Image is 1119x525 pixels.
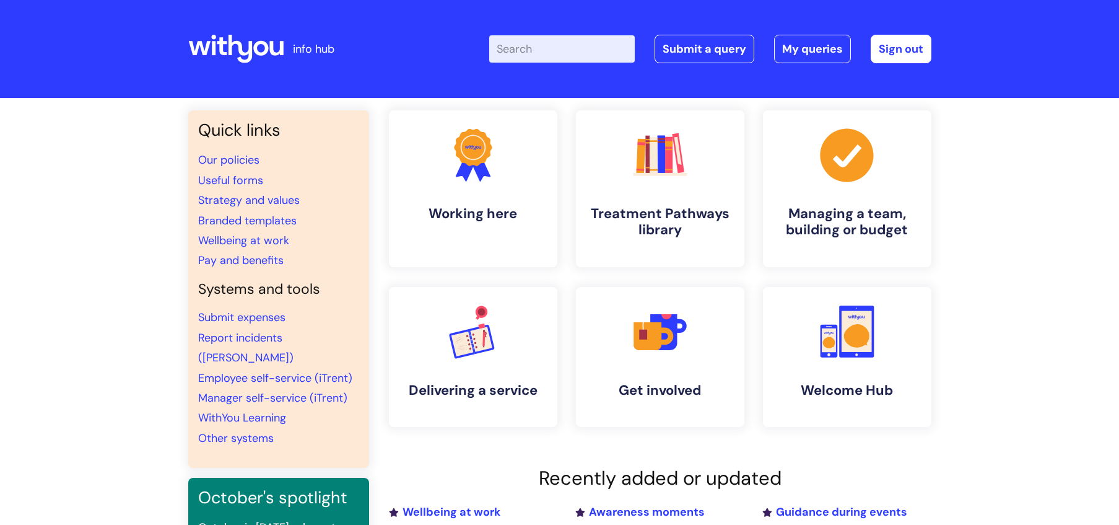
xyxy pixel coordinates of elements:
a: Our policies [198,152,259,167]
a: Pay and benefits [198,253,284,268]
input: Search [489,35,635,63]
a: Delivering a service [389,287,557,427]
h3: October's spotlight [198,488,359,508]
a: Other systems [198,431,274,446]
a: Employee self-service (iTrent) [198,371,352,386]
a: Welcome Hub [763,287,931,427]
h3: Quick links [198,120,359,140]
a: Wellbeing at work [198,233,289,248]
p: info hub [293,39,334,59]
a: Branded templates [198,213,297,228]
a: Report incidents ([PERSON_NAME]) [198,330,294,365]
a: Wellbeing at work [389,505,500,519]
h4: Working here [399,206,547,222]
h4: Managing a team, building or budget [773,206,921,239]
a: Submit expenses [198,310,285,325]
a: Managing a team, building or budget [763,110,931,267]
h2: Recently added or updated [389,467,931,490]
a: Strategy and values [198,193,300,208]
a: My queries [774,35,851,63]
a: WithYou Learning [198,410,286,425]
a: Submit a query [655,35,754,63]
a: Working here [389,110,557,267]
div: | - [489,35,931,63]
a: Sign out [871,35,931,63]
a: Treatment Pathways library [576,110,744,267]
h4: Welcome Hub [773,382,921,399]
h4: Delivering a service [399,382,547,399]
a: Manager self-service (iTrent) [198,390,347,405]
a: Useful forms [198,173,263,188]
h4: Treatment Pathways library [586,206,734,239]
h4: Get involved [586,382,734,399]
a: Get involved [576,287,744,427]
h4: Systems and tools [198,281,359,298]
a: Awareness moments [575,505,705,519]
